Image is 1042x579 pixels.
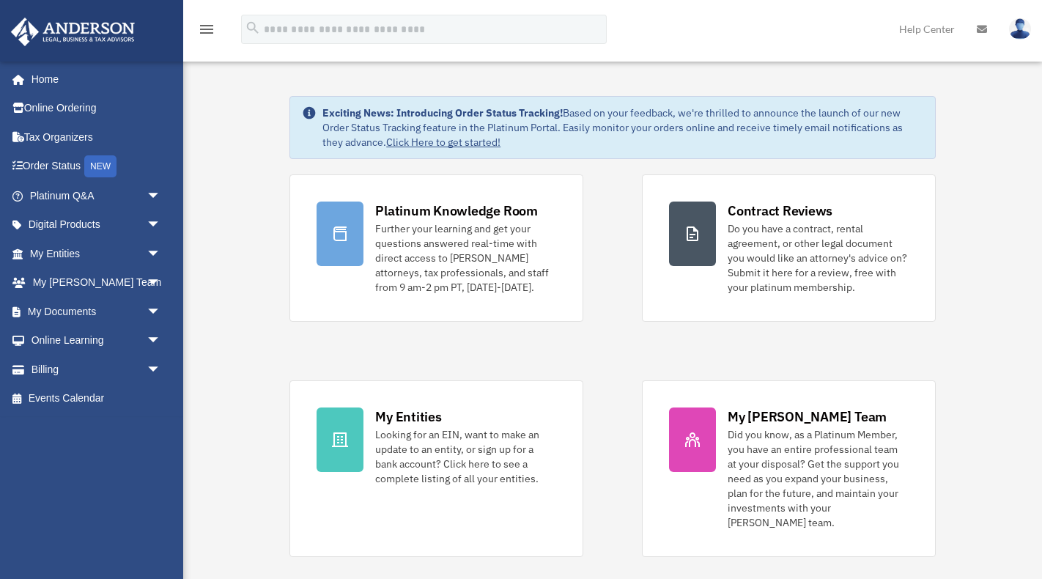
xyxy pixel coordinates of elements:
i: search [245,20,261,36]
i: menu [198,21,215,38]
a: My Documentsarrow_drop_down [10,297,183,326]
div: Contract Reviews [728,202,832,220]
span: arrow_drop_down [147,181,176,211]
a: Digital Productsarrow_drop_down [10,210,183,240]
a: Platinum Knowledge Room Further your learning and get your questions answered real-time with dire... [289,174,583,322]
div: My Entities [375,407,441,426]
a: My Entities Looking for an EIN, want to make an update to an entity, or sign up for a bank accoun... [289,380,583,557]
img: User Pic [1009,18,1031,40]
span: arrow_drop_down [147,210,176,240]
a: Click Here to get started! [386,136,500,149]
a: Home [10,64,176,94]
a: Billingarrow_drop_down [10,355,183,384]
a: Tax Organizers [10,122,183,152]
img: Anderson Advisors Platinum Portal [7,18,139,46]
span: arrow_drop_down [147,326,176,356]
span: arrow_drop_down [147,297,176,327]
div: Based on your feedback, we're thrilled to announce the launch of our new Order Status Tracking fe... [322,106,923,150]
span: arrow_drop_down [147,268,176,298]
div: Do you have a contract, rental agreement, or other legal document you would like an attorney's ad... [728,221,909,295]
a: Online Learningarrow_drop_down [10,326,183,355]
a: My [PERSON_NAME] Team Did you know, as a Platinum Member, you have an entire professional team at... [642,380,936,557]
div: Platinum Knowledge Room [375,202,538,220]
a: My [PERSON_NAME] Teamarrow_drop_down [10,268,183,298]
span: arrow_drop_down [147,355,176,385]
div: Further your learning and get your questions answered real-time with direct access to [PERSON_NAM... [375,221,556,295]
a: Order StatusNEW [10,152,183,182]
a: My Entitiesarrow_drop_down [10,239,183,268]
a: Platinum Q&Aarrow_drop_down [10,181,183,210]
a: Contract Reviews Do you have a contract, rental agreement, or other legal document you would like... [642,174,936,322]
a: Online Ordering [10,94,183,123]
a: Events Calendar [10,384,183,413]
span: arrow_drop_down [147,239,176,269]
div: Looking for an EIN, want to make an update to an entity, or sign up for a bank account? Click her... [375,427,556,486]
div: My [PERSON_NAME] Team [728,407,887,426]
div: NEW [84,155,117,177]
strong: Exciting News: Introducing Order Status Tracking! [322,106,563,119]
a: menu [198,26,215,38]
div: Did you know, as a Platinum Member, you have an entire professional team at your disposal? Get th... [728,427,909,530]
